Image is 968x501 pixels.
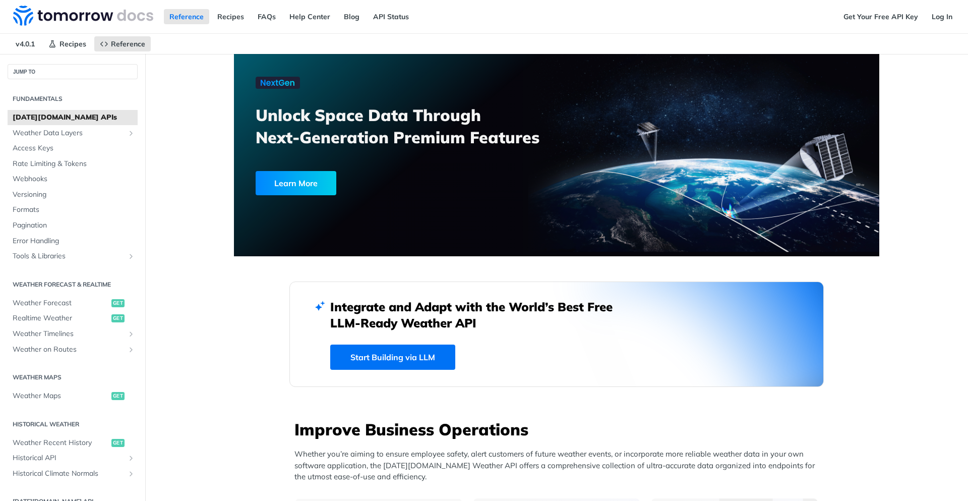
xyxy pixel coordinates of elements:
span: get [111,299,125,307]
a: Realtime Weatherget [8,311,138,326]
h2: Weather Forecast & realtime [8,280,138,289]
h2: Integrate and Adapt with the World’s Best Free LLM-Ready Weather API [330,299,628,331]
a: Log In [926,9,958,24]
h2: Fundamentals [8,94,138,103]
span: Weather Recent History [13,438,109,448]
a: Rate Limiting & Tokens [8,156,138,172]
span: Rate Limiting & Tokens [13,159,135,169]
a: FAQs [252,9,281,24]
a: Historical Climate NormalsShow subpages for Historical Climate Normals [8,466,138,481]
a: Recipes [43,36,92,51]
h3: Unlock Space Data Through Next-Generation Premium Features [256,104,568,148]
a: [DATE][DOMAIN_NAME] APIs [8,110,138,125]
span: Pagination [13,220,135,231]
span: Versioning [13,190,135,200]
span: Error Handling [13,236,135,246]
a: Historical APIShow subpages for Historical API [8,451,138,466]
a: Help Center [284,9,336,24]
h2: Historical Weather [8,420,138,429]
a: Weather Mapsget [8,388,138,404]
button: Show subpages for Tools & Libraries [127,252,135,260]
a: Access Keys [8,141,138,156]
a: Blog [338,9,365,24]
span: get [111,439,125,447]
span: [DATE][DOMAIN_NAME] APIs [13,113,135,123]
a: Pagination [8,218,138,233]
a: Weather on RoutesShow subpages for Weather on Routes [8,342,138,357]
span: Historical Climate Normals [13,469,125,479]
span: Reference [111,39,145,48]
button: Show subpages for Historical Climate Normals [127,470,135,478]
span: Weather Maps [13,391,109,401]
span: Formats [13,205,135,215]
span: Historical API [13,453,125,463]
span: Weather on Routes [13,345,125,355]
a: Learn More [256,171,505,195]
span: Weather Forecast [13,298,109,308]
img: NextGen [256,77,300,89]
a: Tools & LibrariesShow subpages for Tools & Libraries [8,249,138,264]
a: Weather TimelinesShow subpages for Weather Timelines [8,326,138,342]
a: Start Building via LLM [330,345,455,370]
a: API Status [368,9,414,24]
a: Recipes [212,9,250,24]
span: get [111,392,125,400]
button: Show subpages for Weather Timelines [127,330,135,338]
a: Formats [8,202,138,217]
span: Recipes [59,39,86,48]
button: Show subpages for Historical API [127,454,135,462]
span: v4.0.1 [10,36,40,51]
h2: Weather Maps [8,373,138,382]
span: Weather Timelines [13,329,125,339]
a: Error Handling [8,234,138,249]
a: Versioning [8,187,138,202]
a: Weather Recent Historyget [8,435,138,451]
button: Show subpages for Weather Data Layers [127,129,135,137]
a: Weather Data LayersShow subpages for Weather Data Layers [8,126,138,141]
h3: Improve Business Operations [294,418,824,440]
span: Access Keys [13,143,135,153]
a: Get Your Free API Key [838,9,924,24]
img: Tomorrow.io Weather API Docs [13,6,153,26]
a: Weather Forecastget [8,296,138,311]
a: Reference [94,36,151,51]
a: Webhooks [8,172,138,187]
span: Webhooks [13,174,135,184]
button: Show subpages for Weather on Routes [127,346,135,354]
a: Reference [164,9,209,24]
p: Whether you’re aiming to ensure employee safety, alert customers of future weather events, or inc... [294,449,824,483]
span: Tools & Libraries [13,251,125,261]
span: get [111,314,125,322]
span: Weather Data Layers [13,128,125,138]
button: JUMP TO [8,64,138,79]
div: Learn More [256,171,336,195]
span: Realtime Weather [13,313,109,323]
